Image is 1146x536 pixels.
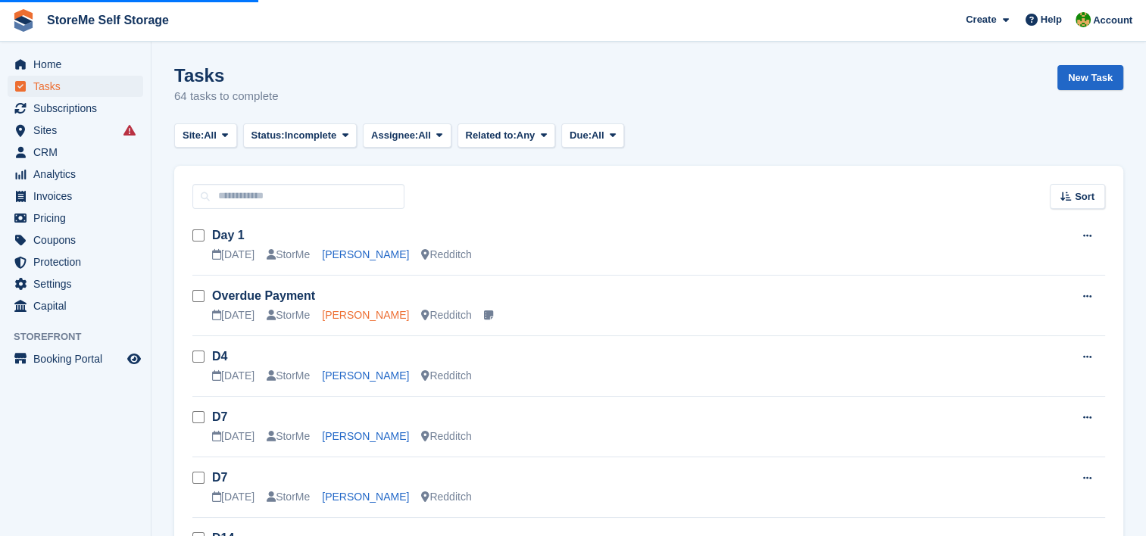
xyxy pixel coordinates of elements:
a: menu [8,207,143,229]
span: Home [33,54,124,75]
div: [DATE] [212,428,254,444]
span: All [418,128,431,143]
span: Site: [183,128,204,143]
div: [DATE] [212,368,254,384]
span: Analytics [33,164,124,185]
span: All [204,128,217,143]
a: [PERSON_NAME] [322,430,409,442]
span: Protection [33,251,124,273]
button: Status: Incomplete [243,123,357,148]
a: menu [8,295,143,316]
span: Account [1093,13,1132,28]
a: StoreMe Self Storage [41,8,175,33]
img: StorMe [1076,12,1091,27]
span: Any [517,128,536,143]
div: [DATE] [212,489,254,505]
a: menu [8,54,143,75]
span: Sites [33,120,124,141]
button: Due: All [561,123,624,148]
span: Status: [251,128,285,143]
span: Create [966,12,996,27]
div: StorMe [267,489,310,505]
a: D4 [212,350,227,363]
span: Incomplete [285,128,337,143]
div: StorMe [267,428,310,444]
button: Assignee: All [363,123,451,148]
span: CRM [33,142,124,163]
a: menu [8,120,143,141]
a: [PERSON_NAME] [322,491,409,503]
span: Assignee: [371,128,418,143]
div: [DATE] [212,247,254,263]
a: menu [8,348,143,369]
i: Smart entry sync failures have occurred [123,124,136,136]
a: menu [8,164,143,185]
div: Redditch [421,247,471,263]
a: Preview store [125,350,143,368]
span: Related to: [466,128,517,143]
div: StorMe [267,307,310,323]
span: All [592,128,604,143]
img: stora-icon-8386f47178a22dfd0bd8f6a31ec36ba5ce8667c1dd55bd0f319d3a0aa187defe.svg [12,9,35,32]
a: menu [8,273,143,294]
a: menu [8,76,143,97]
span: Pricing [33,207,124,229]
a: menu [8,185,143,207]
div: StorMe [267,247,310,263]
div: Redditch [421,307,471,323]
div: StorMe [267,368,310,384]
a: menu [8,229,143,251]
button: Site: All [174,123,237,148]
a: [PERSON_NAME] [322,309,409,321]
a: Day 1 [212,229,245,242]
div: Redditch [421,489,471,505]
div: Redditch [421,428,471,444]
span: Subscriptions [33,98,124,119]
a: Overdue Payment [212,289,315,302]
a: D7 [212,410,227,423]
span: Invoices [33,185,124,207]
span: Coupons [33,229,124,251]
a: [PERSON_NAME] [322,248,409,260]
p: 64 tasks to complete [174,88,279,105]
a: [PERSON_NAME] [322,369,409,382]
span: Sort [1075,189,1094,204]
div: Redditch [421,368,471,384]
span: Due: [570,128,592,143]
a: menu [8,142,143,163]
span: Settings [33,273,124,294]
span: Capital [33,295,124,316]
span: Tasks [33,76,124,97]
a: menu [8,98,143,119]
span: Help [1041,12,1062,27]
button: Related to: Any [457,123,555,148]
a: D7 [212,471,227,484]
span: Storefront [14,329,151,344]
div: [DATE] [212,307,254,323]
a: menu [8,251,143,273]
a: New Task [1057,65,1123,90]
span: Booking Portal [33,348,124,369]
h1: Tasks [174,65,279,86]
